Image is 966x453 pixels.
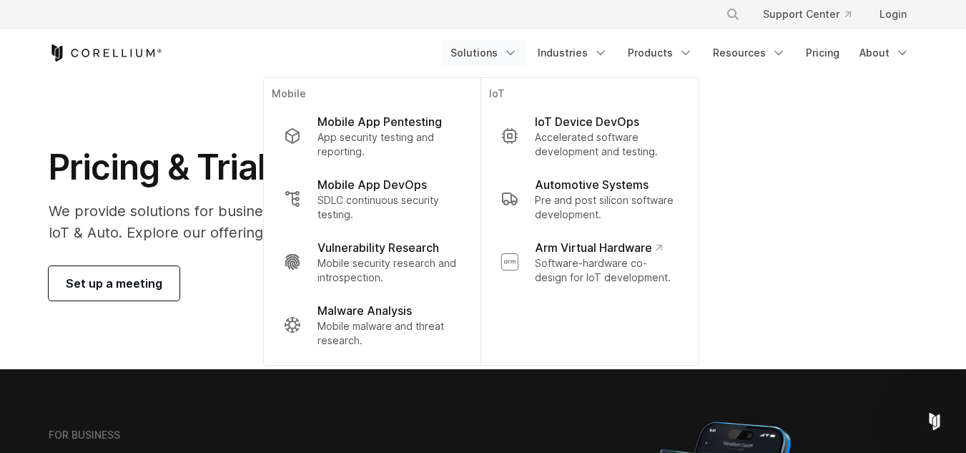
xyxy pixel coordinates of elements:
[66,275,162,292] span: Set up a meeting
[317,130,460,159] p: App security testing and reporting.
[535,256,678,285] p: Software-hardware co-design for IoT development.
[272,104,471,167] a: Mobile App Pentesting App security testing and reporting.
[49,44,162,62] a: Corellium Home
[709,1,918,27] div: Navigation Menu
[851,40,918,66] a: About
[317,319,460,348] p: Mobile malware and threat research.
[272,87,471,104] p: Mobile
[442,40,526,66] a: Solutions
[49,266,179,301] a: Set up a meeting
[619,40,701,66] a: Products
[272,230,471,293] a: Vulnerability Research Mobile security research and introspection.
[317,256,460,285] p: Mobile security research and introspection.
[442,40,918,66] div: Navigation Menu
[49,146,618,189] h1: Pricing & Trials
[489,104,689,167] a: IoT Device DevOps Accelerated software development and testing.
[317,239,439,256] p: Vulnerability Research
[317,113,442,130] p: Mobile App Pentesting
[535,176,649,193] p: Automotive Systems
[704,40,794,66] a: Resources
[868,1,918,27] a: Login
[49,429,120,442] h6: FOR BUSINESS
[720,1,746,27] button: Search
[535,193,678,222] p: Pre and post silicon software development.
[317,176,427,193] p: Mobile App DevOps
[751,1,862,27] a: Support Center
[489,230,689,293] a: Arm Virtual Hardware Software-hardware co-design for IoT development.
[535,130,678,159] p: Accelerated software development and testing.
[917,404,952,439] iframe: Intercom live chat
[49,200,618,243] p: We provide solutions for businesses, research teams, community individuals, and IoT & Auto. Explo...
[797,40,848,66] a: Pricing
[535,239,661,256] p: Arm Virtual Hardware
[529,40,616,66] a: Industries
[317,193,460,222] p: SDLC continuous security testing.
[272,167,471,230] a: Mobile App DevOps SDLC continuous security testing.
[535,113,639,130] p: IoT Device DevOps
[272,293,471,356] a: Malware Analysis Mobile malware and threat research.
[489,167,689,230] a: Automotive Systems Pre and post silicon software development.
[489,87,689,104] p: IoT
[317,302,412,319] p: Malware Analysis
